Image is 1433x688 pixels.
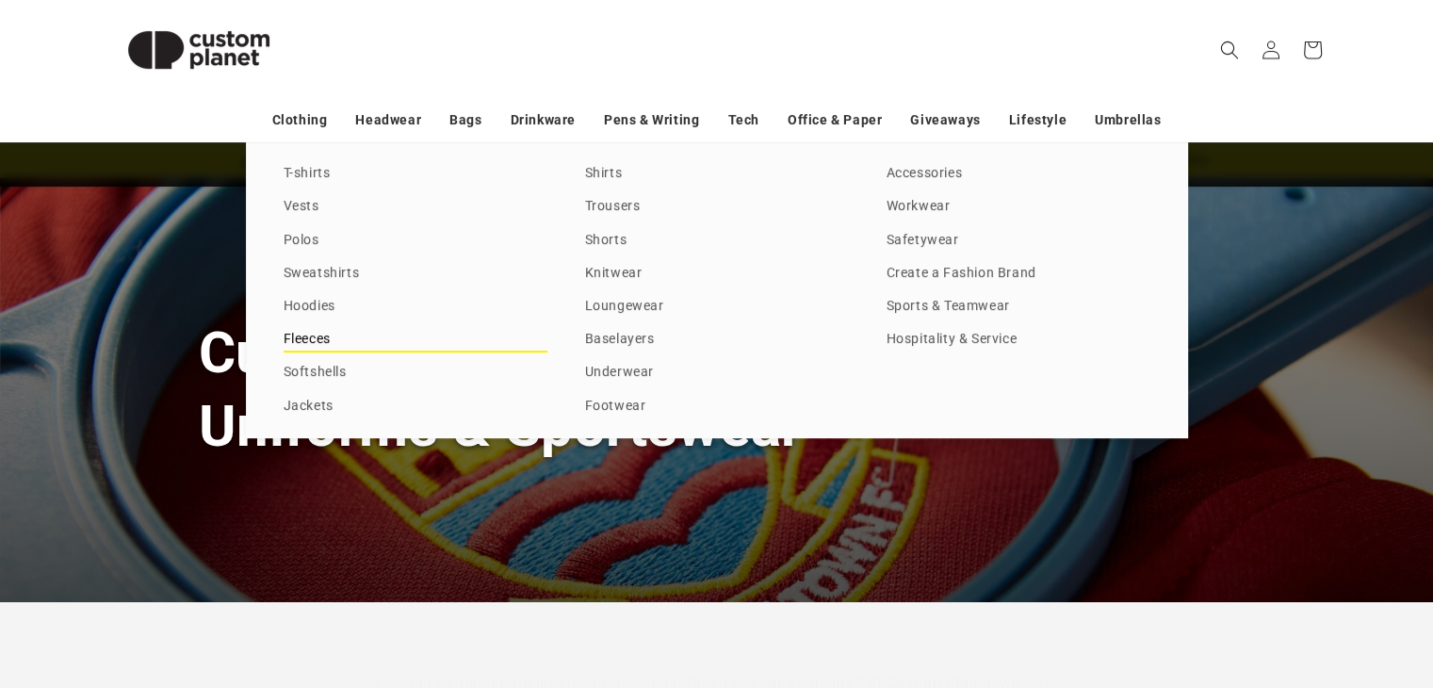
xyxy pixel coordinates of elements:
[105,8,293,92] img: Custom Planet
[1095,104,1161,137] a: Umbrellas
[887,161,1150,187] a: Accessories
[284,360,547,385] a: Softshells
[284,294,547,319] a: Hoodies
[284,327,547,352] a: Fleeces
[511,104,576,137] a: Drinkware
[1009,104,1067,137] a: Lifestyle
[284,228,547,254] a: Polos
[284,161,547,187] a: T-shirts
[1118,484,1433,688] iframe: Chat Widget
[887,261,1150,287] a: Create a Fashion Brand
[585,294,849,319] a: Loungewear
[272,104,328,137] a: Clothing
[585,161,849,187] a: Shirts
[585,360,849,385] a: Underwear
[1209,29,1250,71] summary: Search
[449,104,481,137] a: Bags
[585,261,849,287] a: Knitwear
[887,327,1150,352] a: Hospitality & Service
[284,261,547,287] a: Sweatshirts
[887,194,1150,220] a: Workwear
[585,327,849,352] a: Baselayers
[355,104,421,137] a: Headwear
[910,104,980,137] a: Giveaways
[284,194,547,220] a: Vests
[284,394,547,419] a: Jackets
[585,228,849,254] a: Shorts
[887,228,1150,254] a: Safetywear
[585,394,849,419] a: Footwear
[788,104,882,137] a: Office & Paper
[727,104,758,137] a: Tech
[604,104,699,137] a: Pens & Writing
[887,294,1150,319] a: Sports & Teamwear
[585,194,849,220] a: Trousers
